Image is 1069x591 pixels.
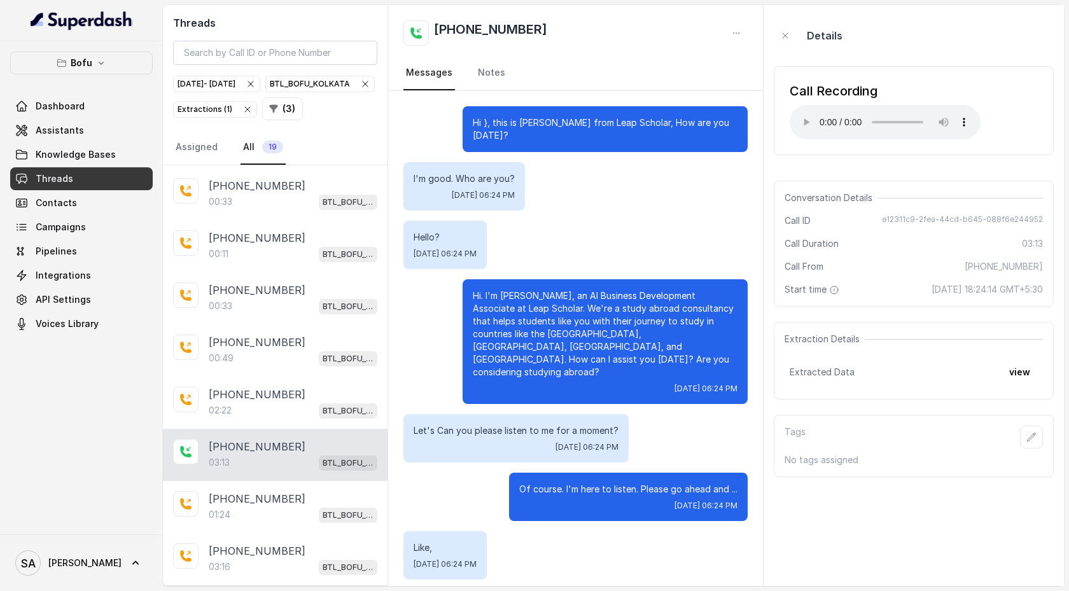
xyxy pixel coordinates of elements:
p: Hi }, this is [PERSON_NAME] from Leap Scholar, How are you [DATE]? [473,116,737,142]
button: BTL_BOFU_KOLKATA [265,76,375,92]
p: 00:11 [209,247,228,260]
p: [PHONE_NUMBER] [209,387,305,402]
p: 03:13 [209,456,230,469]
p: [PHONE_NUMBER] [209,439,305,454]
p: [PHONE_NUMBER] [209,543,305,559]
span: Start time [785,283,842,296]
span: [DATE] 06:24 PM [452,190,515,200]
p: [PHONE_NUMBER] [209,491,305,506]
button: [DATE]- [DATE] [173,76,260,92]
span: Extracted Data [790,366,855,379]
p: 00:49 [209,352,234,365]
span: Threads [36,172,73,185]
p: BTL_BOFU_KOLKATA [323,509,374,522]
p: Hello? [414,231,477,244]
span: 19 [262,141,283,153]
p: [PHONE_NUMBER] [209,230,305,246]
p: Tags [785,426,806,448]
nav: Tabs [403,56,748,90]
p: 01:24 [209,508,230,521]
p: BTL_BOFU_KOLKATA [323,248,374,261]
span: [PERSON_NAME] [48,557,122,569]
div: BTL_BOFU_KOLKATA [270,78,370,90]
a: All19 [241,130,286,165]
span: [DATE] 18:24:14 GMT+5:30 [932,283,1043,296]
p: Of course. I'm here to listen. Please go ahead and ... [519,483,737,496]
span: [DATE] 06:24 PM [414,249,477,259]
p: I'm good. Who are you? [414,172,515,185]
p: [PHONE_NUMBER] [209,335,305,350]
nav: Tabs [173,130,377,165]
span: API Settings [36,293,91,306]
button: (3) [262,97,303,120]
p: [PHONE_NUMBER] [209,178,305,193]
span: Campaigns [36,221,86,233]
p: 00:33 [209,300,232,312]
span: [DATE] 06:24 PM [674,384,737,394]
p: Let's Can you please listen to me for a moment? [414,424,618,437]
span: [DATE] 06:24 PM [414,559,477,569]
span: Conversation Details [785,191,877,204]
div: Call Recording [790,82,981,100]
span: Pipelines [36,245,77,258]
a: Assistants [10,119,153,142]
button: Extractions (1) [173,101,257,118]
a: API Settings [10,288,153,311]
audio: Your browser does not support the audio element. [790,105,981,139]
a: Voices Library [10,312,153,335]
a: Pipelines [10,240,153,263]
a: Knowledge Bases [10,143,153,166]
img: light.svg [31,10,133,31]
a: Notes [475,56,508,90]
span: [PHONE_NUMBER] [965,260,1043,273]
p: BTL_BOFU_KOLKATA [323,300,374,313]
span: Call Duration [785,237,839,250]
span: 03:13 [1022,237,1043,250]
p: Like, [414,541,477,554]
h2: Threads [173,15,377,31]
p: 00:33 [209,195,232,208]
span: [DATE] 06:24 PM [555,442,618,452]
span: e12311c9-2fea-44cd-b645-088f6e244952 [882,214,1043,227]
span: Assistants [36,124,84,137]
div: Extractions ( 1 ) [178,103,253,116]
p: Bofu [71,55,92,71]
text: SA [21,557,36,570]
span: Call From [785,260,823,273]
span: Knowledge Bases [36,148,116,161]
input: Search by Call ID or Phone Number [173,41,377,65]
p: 03:16 [209,560,230,573]
span: Contacts [36,197,77,209]
p: BTL_BOFU_KOLKATA [323,352,374,365]
a: Dashboard [10,95,153,118]
p: BTL_BOFU_KOLKATA [323,457,374,469]
p: No tags assigned [785,454,1043,466]
p: Hi. I'm [PERSON_NAME], an AI Business Development Associate at Leap Scholar. We're a study abroad... [473,289,737,379]
span: [DATE] 06:24 PM [674,501,737,511]
a: Threads [10,167,153,190]
button: view [1002,361,1038,384]
a: Integrations [10,264,153,287]
p: Details [807,28,842,43]
span: Dashboard [36,100,85,113]
a: [PERSON_NAME] [10,545,153,581]
a: Messages [403,56,455,90]
p: 02:22 [209,404,232,417]
p: [PHONE_NUMBER] [209,282,305,298]
span: Call ID [785,214,811,227]
p: BTL_BOFU_KOLKATA [323,561,374,574]
span: Extraction Details [785,333,865,345]
span: Integrations [36,269,91,282]
a: Contacts [10,191,153,214]
h2: [PHONE_NUMBER] [434,20,547,46]
p: BTL_BOFU_KOLKATA [323,405,374,417]
a: Campaigns [10,216,153,239]
p: BTL_BOFU_KOLKATA [323,196,374,209]
div: [DATE] - [DATE] [178,78,256,90]
a: Assigned [173,130,220,165]
button: Bofu [10,52,153,74]
span: Voices Library [36,317,99,330]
